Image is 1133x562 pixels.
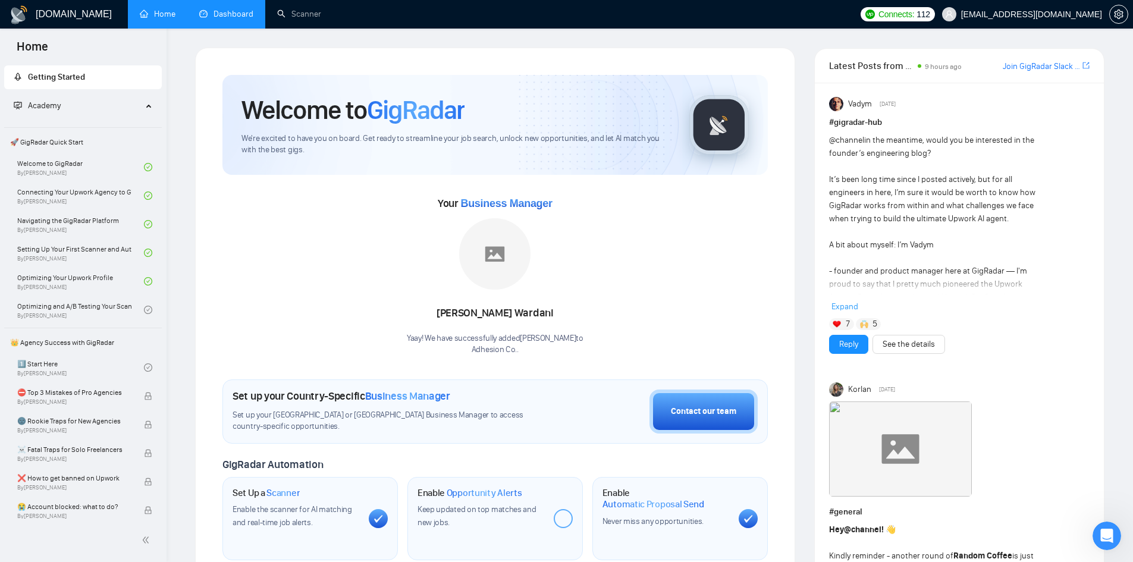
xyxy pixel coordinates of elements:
[233,410,548,432] span: Set up your [GEOGRAPHIC_DATA] or [GEOGRAPHIC_DATA] Business Manager to access country-specific op...
[848,383,871,396] span: Korlan
[872,318,877,330] span: 5
[846,318,850,330] span: 7
[829,97,843,111] img: Vadym
[233,487,300,499] h1: Set Up a
[880,99,896,109] span: [DATE]
[144,306,152,314] span: check-circle
[829,134,1038,474] div: in the meantime, would you be interested in the founder’s engineering blog? It’s been long time s...
[17,297,144,323] a: Optimizing and A/B Testing Your Scanner for Better ResultsBy[PERSON_NAME]
[7,38,58,63] span: Home
[829,135,864,145] span: @channel
[649,390,758,434] button: Contact our team
[1093,522,1121,550] iframe: Intercom live chat
[17,354,144,381] a: 1️⃣ Start HereBy[PERSON_NAME]
[829,525,884,535] strong: Hey !
[365,390,450,403] span: Business Manager
[4,65,162,89] li: Getting Started
[459,218,531,290] img: placeholder.png
[14,101,61,111] span: Academy
[917,8,930,21] span: 112
[144,163,152,171] span: check-circle
[878,8,914,21] span: Connects:
[10,5,29,24] img: logo
[829,506,1090,519] h1: # general
[17,427,131,434] span: By [PERSON_NAME]
[5,130,161,154] span: 🚀 GigRadar Quick Start
[17,472,131,484] span: ❌ How to get banned on Upwork
[886,525,896,535] span: 👋
[447,487,522,499] span: Opportunity Alerts
[879,384,895,395] span: [DATE]
[407,333,583,356] div: Yaay! We have successfully added [PERSON_NAME] to
[17,444,131,456] span: ☠️ Fatal Traps for Solo Freelancers
[671,405,736,418] div: Contact our team
[144,506,152,514] span: lock
[829,116,1090,129] h1: # gigradar-hub
[689,95,749,155] img: gigradar-logo.png
[883,338,935,351] a: See the details
[460,197,552,209] span: Business Manager
[144,220,152,228] span: check-circle
[945,10,953,18] span: user
[602,498,704,510] span: Automatic Proposal Send
[407,303,583,324] div: [PERSON_NAME] Wardani
[17,268,144,294] a: Optimizing Your Upwork ProfileBy[PERSON_NAME]
[144,277,152,285] span: check-circle
[953,551,1012,561] strong: Random Coffee
[144,420,152,429] span: lock
[17,387,131,398] span: ⛔ Top 3 Mistakes of Pro Agencies
[844,525,881,535] span: @channel
[233,390,450,403] h1: Set up your Country-Specific
[1109,10,1128,19] a: setting
[199,9,253,19] a: dashboardDashboard
[17,513,131,520] span: By [PERSON_NAME]
[1082,60,1090,71] a: export
[848,98,872,111] span: Vadym
[17,240,144,266] a: Setting Up Your First Scanner and Auto-BidderBy[PERSON_NAME]
[144,363,152,372] span: check-circle
[1110,10,1128,19] span: setting
[833,320,841,328] img: ❤️
[142,534,153,546] span: double-left
[14,101,22,109] span: fund-projection-screen
[1003,60,1080,73] a: Join GigRadar Slack Community
[14,73,22,81] span: rocket
[829,335,868,354] button: Reply
[277,9,321,19] a: searchScanner
[407,344,583,356] p: Adhesion Co. .
[872,335,945,354] button: See the details
[17,415,131,427] span: 🌚 Rookie Traps for New Agencies
[367,94,465,126] span: GigRadar
[17,484,131,491] span: By [PERSON_NAME]
[144,449,152,457] span: lock
[860,320,868,328] img: 🙌
[140,9,175,19] a: homeHome
[17,456,131,463] span: By [PERSON_NAME]
[144,478,152,486] span: lock
[233,504,352,528] span: Enable the scanner for AI matching and real-time job alerts.
[17,398,131,406] span: By [PERSON_NAME]
[602,487,729,510] h1: Enable
[144,392,152,400] span: lock
[17,183,144,209] a: Connecting Your Upwork Agency to GigRadarBy[PERSON_NAME]
[266,487,300,499] span: Scanner
[144,191,152,200] span: check-circle
[438,197,553,210] span: Your
[17,211,144,237] a: Navigating the GigRadar PlatformBy[PERSON_NAME]
[865,10,875,19] img: upwork-logo.png
[5,331,161,354] span: 👑 Agency Success with GigRadar
[1082,61,1090,70] span: export
[17,501,131,513] span: 😭 Account blocked: what to do?
[829,58,914,73] span: Latest Posts from the GigRadar Community
[829,382,843,397] img: Korlan
[17,154,144,180] a: Welcome to GigRadarBy[PERSON_NAME]
[28,72,85,82] span: Getting Started
[222,458,323,471] span: GigRadar Automation
[1109,5,1128,24] button: setting
[241,94,465,126] h1: Welcome to
[418,504,536,528] span: Keep updated on top matches and new jobs.
[839,338,858,351] a: Reply
[925,62,962,71] span: 9 hours ago
[28,101,61,111] span: Academy
[241,133,670,156] span: We're excited to have you on board. Get ready to streamline your job search, unlock new opportuni...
